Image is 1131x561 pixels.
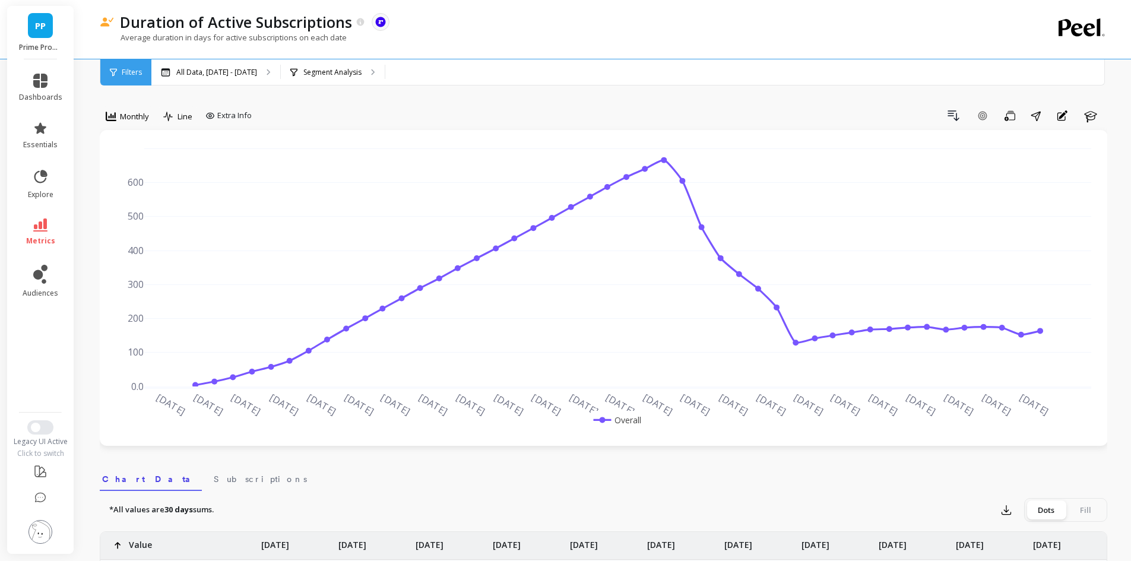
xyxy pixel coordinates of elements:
span: Filters [122,68,142,77]
span: essentials [23,140,58,150]
p: Duration of Active Subscriptions [120,12,352,32]
p: Average duration in days for active subscriptions on each date [100,32,347,43]
p: All Data, [DATE] - [DATE] [176,68,257,77]
span: Subscriptions [214,473,307,485]
p: [DATE] [338,532,366,551]
div: Dots [1027,500,1066,519]
p: *All values are sums. [109,504,214,516]
p: Value [129,532,152,551]
p: [DATE] [724,532,752,551]
span: dashboards [19,93,62,102]
p: [DATE] [416,532,443,551]
div: Fill [1066,500,1105,519]
p: [DATE] [801,532,829,551]
p: Segment Analysis [303,68,362,77]
img: profile picture [28,520,52,544]
p: [DATE] [647,532,675,551]
span: PP [35,19,46,33]
span: audiences [23,289,58,298]
p: Prime Prometics™ [19,43,62,52]
p: [DATE] [493,532,521,551]
p: [DATE] [570,532,598,551]
p: [DATE] [956,532,984,551]
span: explore [28,190,53,199]
span: Chart Data [102,473,199,485]
p: [DATE] [1033,532,1061,551]
div: Legacy UI Active [7,437,74,446]
nav: Tabs [100,464,1107,491]
img: api.recharge.svg [375,17,386,27]
span: Extra Info [217,110,252,122]
strong: 30 days [164,504,193,515]
span: Monthly [120,111,149,122]
span: metrics [26,236,55,246]
div: Click to switch [7,449,74,458]
img: header icon [100,17,114,27]
span: Line [178,111,192,122]
p: [DATE] [879,532,907,551]
p: [DATE] [261,532,289,551]
button: Switch to New UI [27,420,53,435]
